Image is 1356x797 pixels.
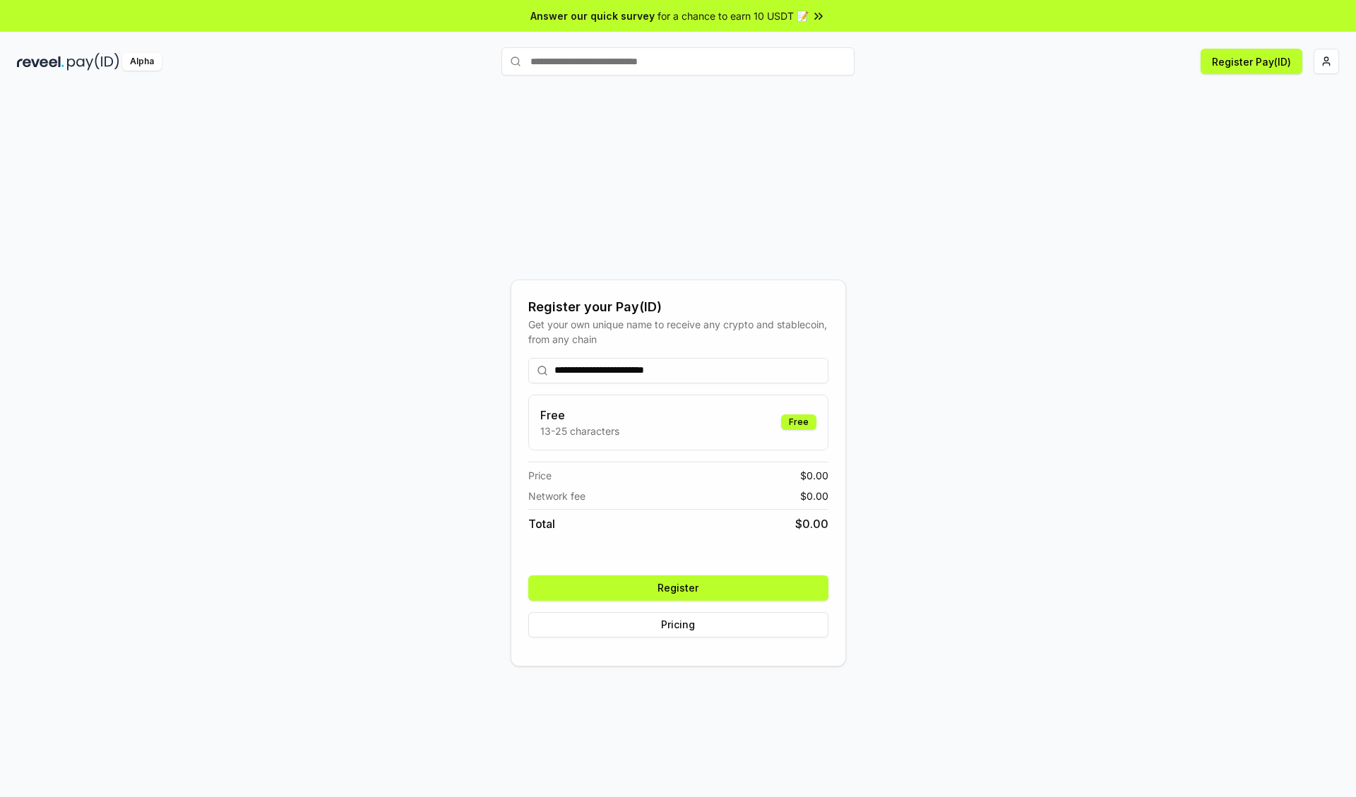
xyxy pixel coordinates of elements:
[781,414,816,430] div: Free
[528,612,828,637] button: Pricing
[1201,49,1302,74] button: Register Pay(ID)
[17,53,64,71] img: reveel_dark
[540,407,619,424] h3: Free
[800,468,828,483] span: $ 0.00
[528,297,828,317] div: Register your Pay(ID)
[540,424,619,438] p: 13-25 characters
[528,575,828,601] button: Register
[658,8,809,23] span: for a chance to earn 10 USDT 📝
[528,515,555,532] span: Total
[528,489,585,503] span: Network fee
[530,8,655,23] span: Answer our quick survey
[528,468,552,483] span: Price
[122,53,162,71] div: Alpha
[800,489,828,503] span: $ 0.00
[528,317,828,347] div: Get your own unique name to receive any crypto and stablecoin, from any chain
[795,515,828,532] span: $ 0.00
[67,53,119,71] img: pay_id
